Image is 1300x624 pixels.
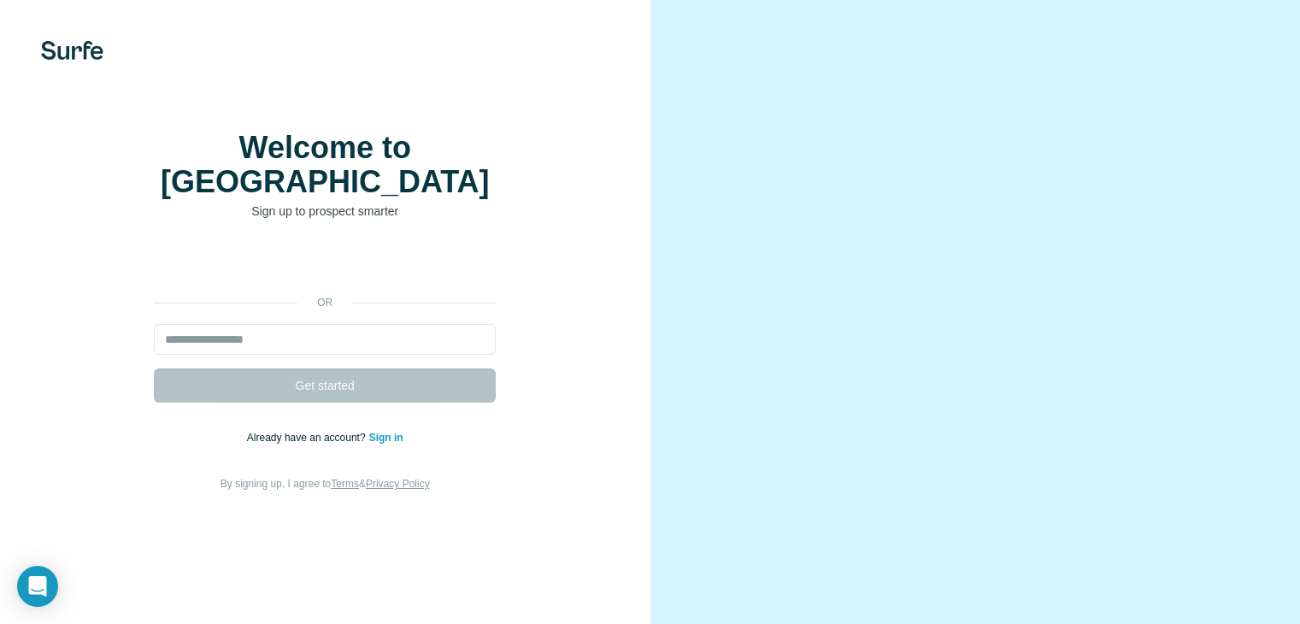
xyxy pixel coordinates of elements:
a: Sign in [369,432,403,444]
a: Privacy Policy [366,478,430,490]
img: Surfe's logo [41,41,103,60]
h1: Welcome to [GEOGRAPHIC_DATA] [154,131,496,199]
p: Sign up to prospect smarter [154,203,496,220]
iframe: Sign in with Google Button [145,245,504,283]
div: Open Intercom Messenger [17,566,58,607]
span: By signing up, I agree to & [221,478,430,490]
p: or [297,295,352,310]
a: Terms [331,478,359,490]
span: Already have an account? [247,432,369,444]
